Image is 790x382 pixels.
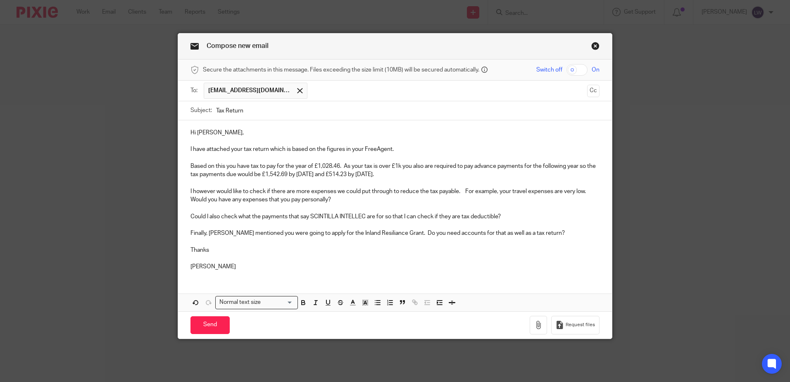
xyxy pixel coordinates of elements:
[190,162,600,179] p: Based on this you have tax to pay for the year of £1,028.46. As your tax is over £1k you also are...
[263,298,293,307] input: Search for option
[566,322,595,328] span: Request files
[190,86,200,95] label: To:
[190,316,230,334] input: Send
[207,43,269,49] span: Compose new email
[190,106,212,115] label: Subject:
[190,187,600,204] p: I however would like to check if there are more expenses we could put through to reduce the tax p...
[587,85,600,97] button: Cc
[190,129,600,137] p: Hi [PERSON_NAME],
[551,316,599,334] button: Request files
[190,145,600,153] p: I have attached your tax return which is based on the figures in your FreeAgent.
[536,66,562,74] span: Switch off
[190,263,600,271] p: [PERSON_NAME]
[208,86,291,95] span: [EMAIL_ADDRESS][DOMAIN_NAME]
[203,66,479,74] span: Secure the attachments in this message. Files exceeding the size limit (10MB) will be secured aut...
[215,296,298,309] div: Search for option
[592,66,600,74] span: On
[591,42,600,53] a: Close this dialog window
[190,229,600,237] p: Finally, [PERSON_NAME] mentioned you were going to apply for the Inland Resiliance Grant. Do you ...
[190,212,600,221] p: Could I also check what the payments that say SCINTILLA INTELLEC are for so that I can check if t...
[217,298,262,307] span: Normal text size
[190,246,600,254] p: Thanks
